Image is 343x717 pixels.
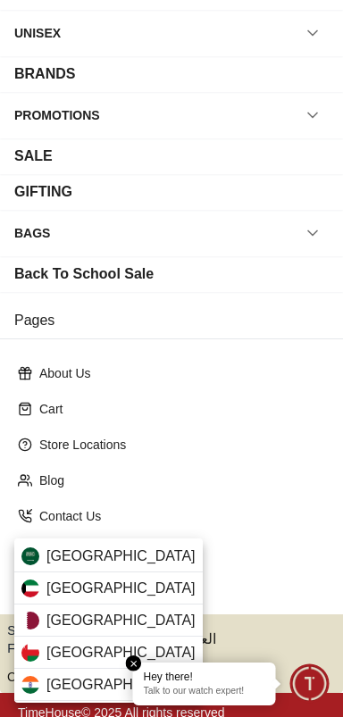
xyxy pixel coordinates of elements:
span: [GEOGRAPHIC_DATA] [46,546,196,567]
img: Oman [21,644,39,662]
span: [GEOGRAPHIC_DATA] [46,578,196,599]
span: [GEOGRAPHIC_DATA] [46,674,196,696]
img: Saudi Arabia [21,547,39,565]
em: Close tooltip [126,655,142,671]
div: Hey there! [144,670,265,684]
span: [GEOGRAPHIC_DATA] [46,642,196,663]
p: Talk to our watch expert! [144,686,265,698]
img: India [21,676,39,694]
img: Qatar [21,612,39,629]
img: Kuwait [21,579,39,597]
div: Chat Widget [290,664,330,704]
span: [GEOGRAPHIC_DATA] [46,610,196,631]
